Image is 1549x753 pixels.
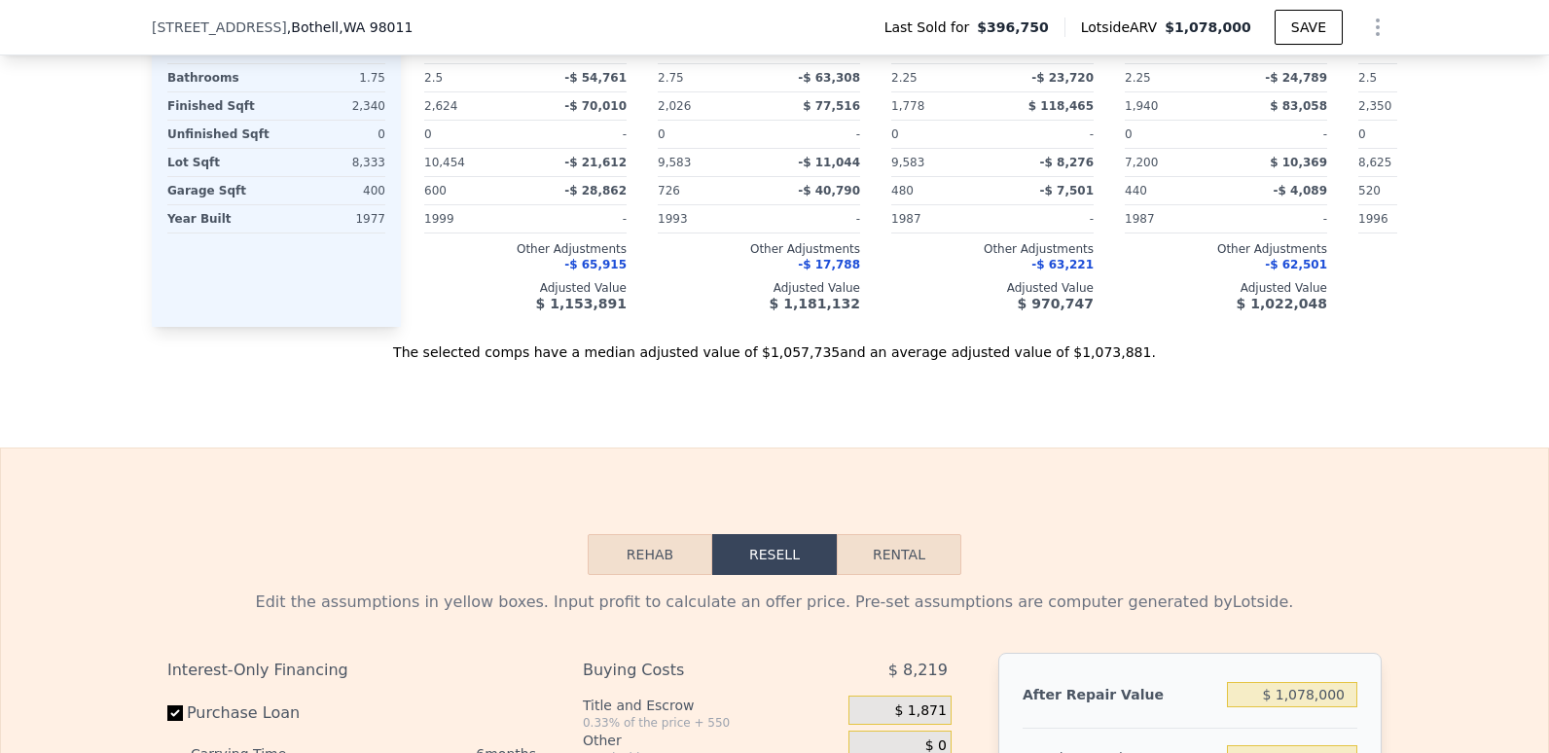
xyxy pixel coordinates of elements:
span: 0 [891,127,899,141]
div: - [996,121,1094,148]
button: Rental [837,534,961,575]
div: - [1230,121,1327,148]
span: 9,583 [891,156,924,169]
span: -$ 7,501 [1040,184,1094,197]
span: -$ 63,221 [1031,258,1094,271]
div: 2.75 [658,64,755,91]
span: 0 [1358,127,1366,141]
button: Rehab [588,534,712,575]
span: -$ 70,010 [564,99,627,113]
span: -$ 21,612 [564,156,627,169]
span: 10,454 [424,156,465,169]
div: Adjusted Value [1125,280,1327,296]
div: Other Adjustments [424,241,627,257]
button: SAVE [1275,10,1343,45]
span: , WA 98011 [339,19,413,35]
span: 9,583 [658,156,691,169]
div: - [529,121,627,148]
div: 2.5 [1358,64,1456,91]
div: 1993 [658,205,755,233]
div: Year Built [167,205,272,233]
div: - [996,205,1094,233]
div: The selected comps have a median adjusted value of $1,057,735 and an average adjusted value of $1... [152,327,1397,362]
div: - [1230,205,1327,233]
span: 7,200 [1125,156,1158,169]
span: $ 1,871 [894,702,946,720]
span: $ 83,058 [1270,99,1327,113]
div: Edit the assumptions in yellow boxes. Input profit to calculate an offer price. Pre-set assumptio... [167,591,1382,614]
div: 8,333 [280,149,385,176]
div: 2.5 [424,64,522,91]
span: [STREET_ADDRESS] [152,18,287,37]
div: 0.33% of the price + 550 [583,715,841,731]
span: 726 [658,184,680,197]
div: Other [583,731,841,750]
div: Interest-Only Financing [167,653,536,688]
span: -$ 17,788 [798,258,860,271]
div: 2.25 [1125,64,1222,91]
span: -$ 62,501 [1265,258,1327,271]
span: -$ 40,790 [798,184,860,197]
span: $ 77,516 [803,99,860,113]
span: 480 [891,184,914,197]
span: 2,624 [424,99,457,113]
span: 0 [424,127,432,141]
div: 2,340 [280,92,385,120]
span: 2,026 [658,99,691,113]
span: -$ 65,915 [564,258,627,271]
span: 520 [1358,184,1381,197]
span: 1,940 [1125,99,1158,113]
div: Adjusted Value [658,280,860,296]
span: -$ 24,789 [1265,71,1327,85]
div: 1987 [891,205,989,233]
span: 600 [424,184,447,197]
div: 2.25 [891,64,989,91]
div: Other Adjustments [1125,241,1327,257]
div: Other Adjustments [658,241,860,257]
span: -$ 8,276 [1040,156,1094,169]
span: Lotside ARV [1081,18,1165,37]
span: -$ 28,862 [564,184,627,197]
label: Purchase Loan [167,696,384,731]
span: $396,750 [977,18,1049,37]
span: -$ 4,089 [1274,184,1327,197]
span: 2,350 [1358,99,1391,113]
button: Resell [712,534,837,575]
span: $ 1,181,132 [770,296,860,311]
div: 1977 [280,205,385,233]
div: 0 [280,121,385,148]
span: -$ 54,761 [564,71,627,85]
div: After Repair Value [1023,677,1219,712]
button: Show Options [1358,8,1397,47]
div: Title and Escrow [583,696,841,715]
div: - [763,121,860,148]
span: 1,778 [891,99,924,113]
span: , Bothell [287,18,414,37]
span: $ 970,747 [1018,296,1094,311]
div: 1996 [1358,205,1456,233]
span: -$ 23,720 [1031,71,1094,85]
span: 8,625 [1358,156,1391,169]
div: Bathrooms [167,64,272,91]
span: $ 118,465 [1028,99,1094,113]
span: -$ 11,044 [798,156,860,169]
div: Adjusted Value [424,280,627,296]
span: $ 1,022,048 [1237,296,1327,311]
div: Buying Costs [583,653,800,688]
span: -$ 63,308 [798,71,860,85]
div: - [529,205,627,233]
div: 400 [280,177,385,204]
div: 1999 [424,205,522,233]
span: Last Sold for [884,18,978,37]
div: Adjusted Value [891,280,1094,296]
div: Finished Sqft [167,92,272,120]
div: 1987 [1125,205,1222,233]
span: 0 [1125,127,1133,141]
div: 1.75 [280,64,385,91]
span: $ 8,219 [888,653,948,688]
div: Garage Sqft [167,177,272,204]
span: $1,078,000 [1165,19,1251,35]
span: 0 [658,127,666,141]
span: $ 10,369 [1270,156,1327,169]
span: $ 1,153,891 [536,296,627,311]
